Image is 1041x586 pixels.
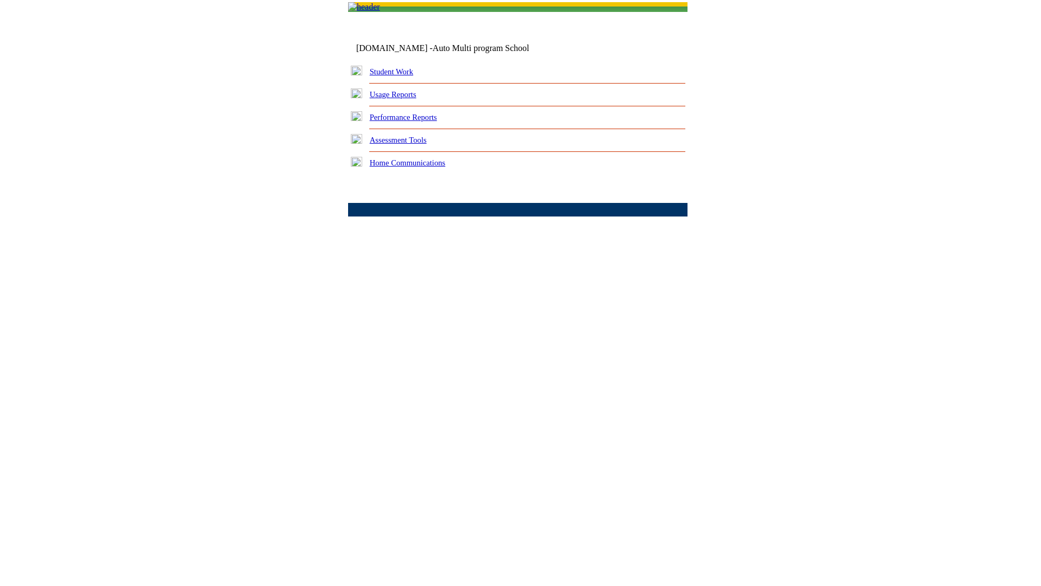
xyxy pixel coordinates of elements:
[356,43,556,53] td: [DOMAIN_NAME] -
[351,157,362,167] img: plus.gif
[348,2,380,12] img: header
[351,88,362,98] img: plus.gif
[351,111,362,121] img: plus.gif
[370,158,446,167] a: Home Communications
[370,90,416,99] a: Usage Reports
[370,136,427,144] a: Assessment Tools
[433,43,529,53] nobr: Auto Multi program School
[370,113,437,122] a: Performance Reports
[351,134,362,144] img: plus.gif
[351,66,362,75] img: plus.gif
[370,67,413,76] a: Student Work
